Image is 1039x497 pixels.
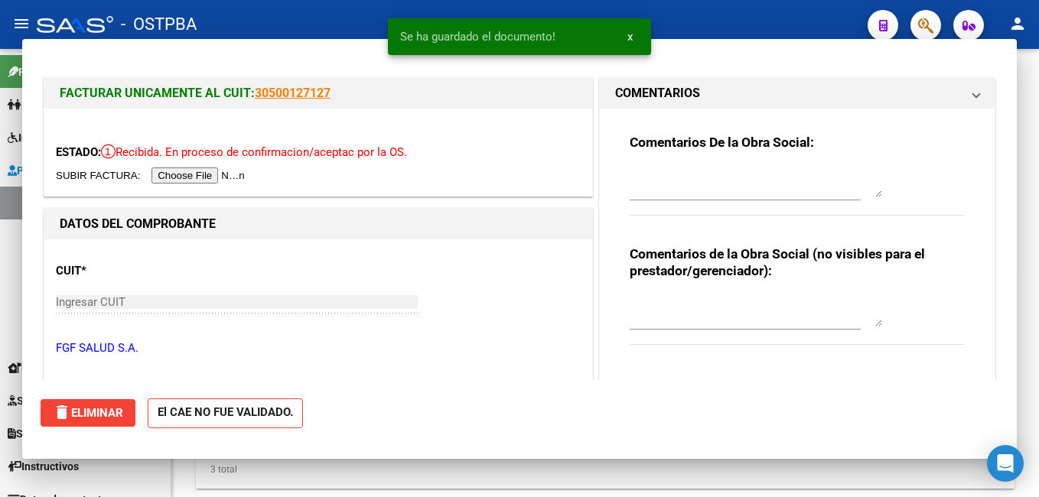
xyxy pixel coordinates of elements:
span: Instructivos [8,458,79,475]
p: FGF SALUD S.A. [56,339,581,357]
strong: Comentarios De la Obra Social: [630,135,814,150]
strong: El CAE NO FUE VALIDADO. [148,398,303,428]
span: SURGE [8,425,50,442]
span: Recibida. En proceso de confirmacion/aceptac por la OS. [101,145,407,159]
span: Hospitales Públicos [8,359,119,376]
mat-icon: delete [53,403,71,421]
p: CUIT [56,262,213,280]
mat-expansion-panel-header: COMENTARIOS [600,78,995,109]
span: Se ha guardado el documento! [400,29,555,44]
button: Eliminar [41,399,135,427]
h1: COMENTARIOS [615,84,700,102]
div: Open Intercom Messenger [987,445,1024,482]
span: Padrón [8,96,57,113]
span: SUR [8,392,37,409]
strong: DATOS DEL COMPROBANTE [60,216,216,231]
div: 3 total [196,450,1015,489]
span: - OSTPBA [121,8,197,41]
span: Integración (discapacidad) [8,129,149,146]
span: Firma Express [8,63,87,80]
a: 30500127127 [255,86,331,100]
span: FACTURAR UNICAMENTE AL CUIT: [60,86,255,100]
p: Area destinado * [56,379,213,397]
button: x [615,23,645,50]
span: Eliminar [53,406,123,420]
mat-icon: person [1008,15,1027,33]
span: x [627,30,633,44]
span: Prestadores / Proveedores [8,162,147,179]
mat-icon: menu [12,15,31,33]
div: COMENTARIOS [600,109,995,385]
strong: Comentarios de la Obra Social (no visibles para el prestador/gerenciador): [630,246,925,278]
span: ESTADO: [56,145,101,159]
